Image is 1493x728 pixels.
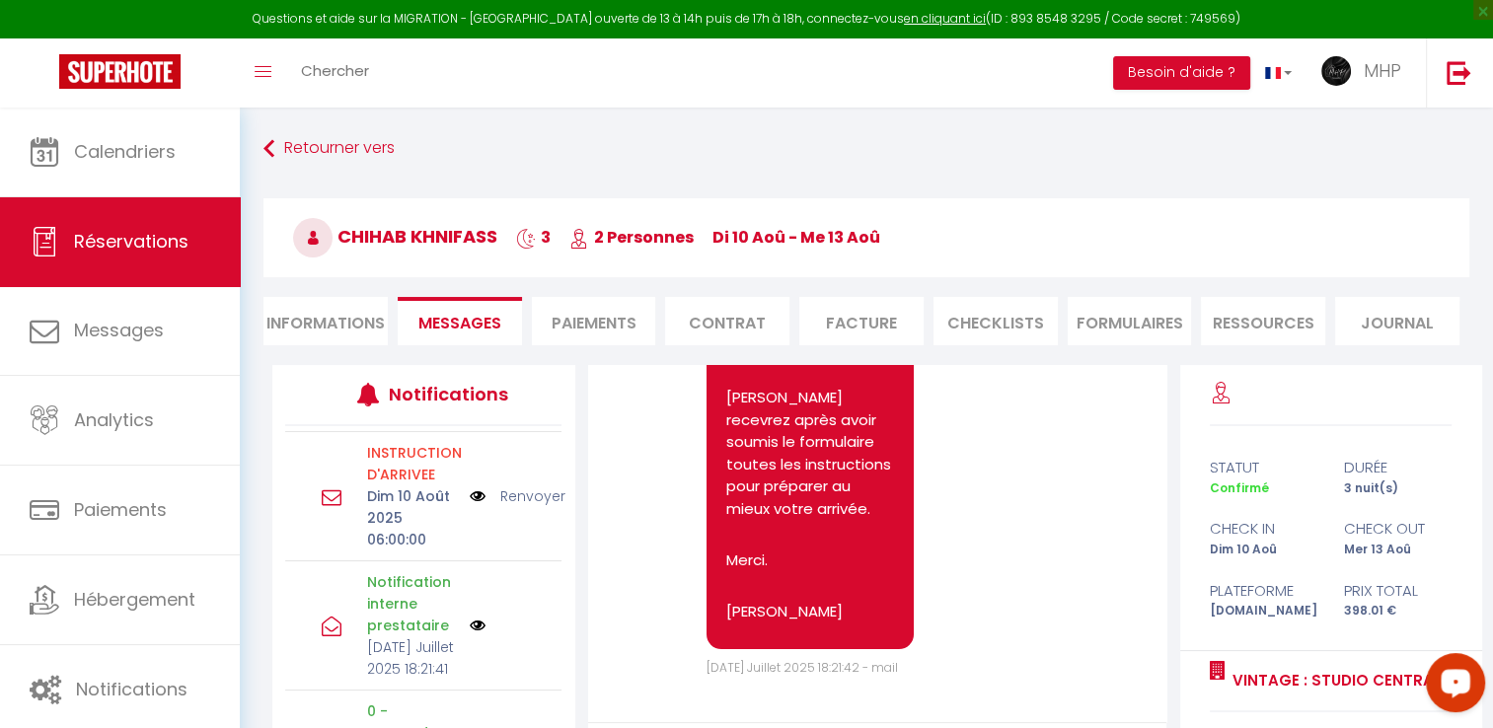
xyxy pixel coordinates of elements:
[1364,58,1401,83] span: MHP
[74,587,195,612] span: Hébergement
[74,497,167,522] span: Paiements
[665,297,789,345] li: Contrat
[367,442,457,485] p: INSTRUCTION D'ARRIVEE
[1210,479,1269,496] span: Confirmé
[470,618,485,633] img: NO IMAGE
[726,601,895,623] p: [PERSON_NAME]
[1197,456,1331,479] div: statut
[1197,602,1331,620] div: [DOMAIN_NAME]
[74,318,164,342] span: Messages
[1068,297,1192,345] li: FORMULAIRES
[1197,579,1331,603] div: Plateforme
[1331,479,1465,498] div: 3 nuit(s)
[904,10,986,27] a: en cliquant ici
[569,226,694,249] span: 2 Personnes
[1201,297,1325,345] li: Ressources
[1306,38,1426,108] a: ... MHP
[1331,517,1465,541] div: check out
[76,677,187,701] span: Notifications
[1410,645,1493,728] iframe: LiveChat chat widget
[1447,60,1471,85] img: logout
[74,229,188,254] span: Réservations
[712,226,880,249] span: di 10 Aoû - me 13 Aoû
[301,60,369,81] span: Chercher
[726,549,895,572] p: Merci.
[707,659,898,676] span: [DATE] Juillet 2025 18:21:42 - mail
[1331,602,1465,620] div: 398.01 €
[516,226,551,249] span: 3
[74,407,154,432] span: Analytics
[1331,541,1465,559] div: Mer 13 Aoû
[263,131,1469,167] a: Retourner vers
[1197,517,1331,541] div: check in
[367,571,457,636] p: Notification interne prestataire
[532,297,656,345] li: Paiements
[367,485,457,550] p: Dim 10 Août 2025 06:00:00
[293,224,497,249] span: Chihab Khnifass
[500,485,565,507] a: Renvoyer
[367,636,457,680] p: [DATE] Juillet 2025 18:21:41
[1113,56,1250,90] button: Besoin d'aide ?
[263,297,388,345] li: Informations
[799,297,924,345] li: Facture
[418,312,501,334] span: Messages
[1331,579,1465,603] div: Prix total
[59,54,181,89] img: Super Booking
[1321,56,1351,86] img: ...
[286,38,384,108] a: Chercher
[1335,297,1459,345] li: Journal
[389,372,504,416] h3: Notifications
[1197,541,1331,559] div: Dim 10 Aoû
[1331,456,1465,479] div: durée
[1226,669,1441,692] a: Vintage : Studio Central
[726,387,895,520] p: [PERSON_NAME] recevrez après avoir soumis le formulaire toutes les instructions pour préparer au ...
[470,485,485,507] img: NO IMAGE
[933,297,1058,345] li: CHECKLISTS
[74,139,176,164] span: Calendriers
